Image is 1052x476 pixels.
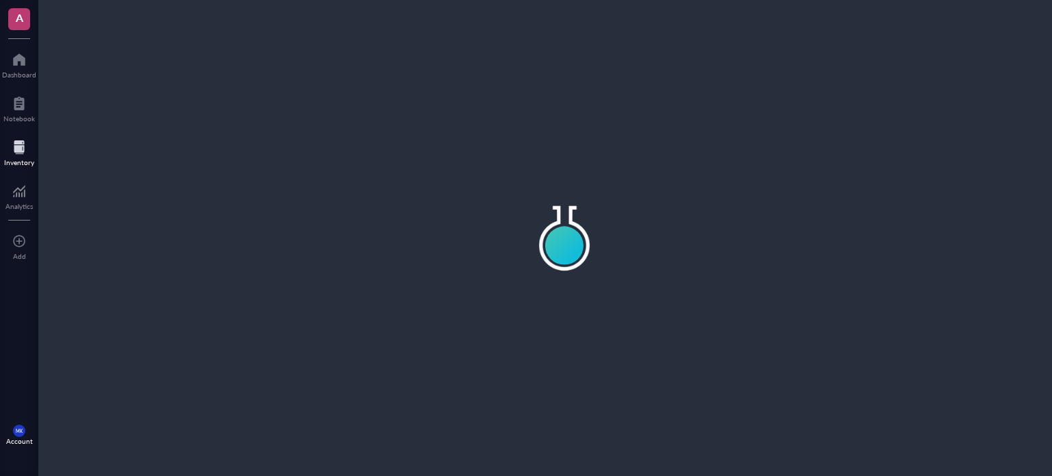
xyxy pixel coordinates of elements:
span: A [16,9,23,26]
a: Analytics [5,180,33,210]
a: Inventory [4,136,34,166]
div: Notebook [3,114,35,123]
div: Analytics [5,202,33,210]
a: Notebook [3,92,35,123]
span: MK [16,428,23,434]
div: Account [6,437,33,445]
a: Dashboard [2,49,36,79]
div: Dashboard [2,71,36,79]
div: Inventory [4,158,34,166]
div: Add [13,252,26,260]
